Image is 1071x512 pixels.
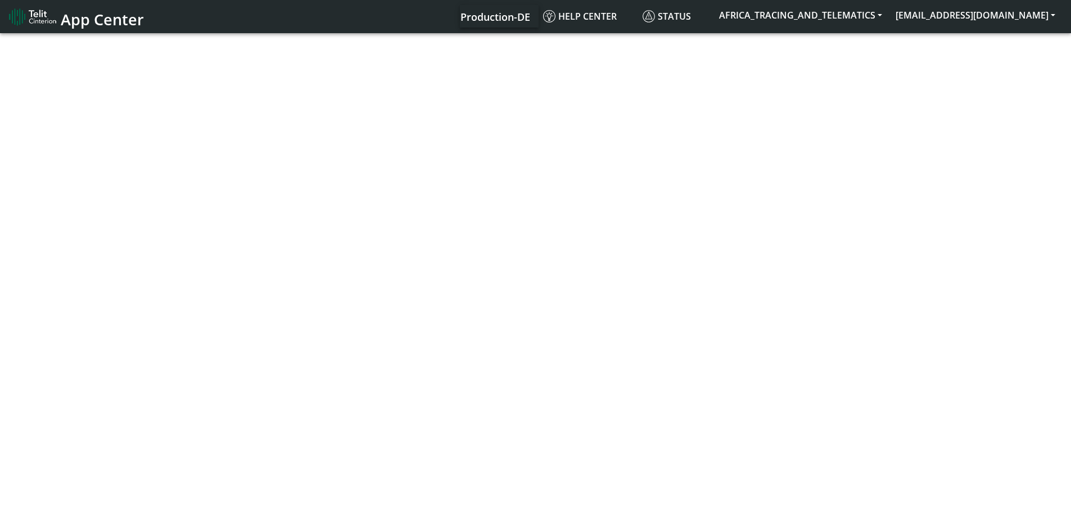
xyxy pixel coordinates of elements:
[460,10,530,24] span: Production-DE
[643,10,655,22] img: status.svg
[638,5,712,28] a: Status
[539,5,638,28] a: Help center
[543,10,555,22] img: knowledge.svg
[889,5,1062,25] button: [EMAIL_ADDRESS][DOMAIN_NAME]
[460,5,530,28] a: Your current platform instance
[712,5,889,25] button: AFRICA_TRACING_AND_TELEMATICS
[9,8,56,26] img: logo-telit-cinterion-gw-new.png
[643,10,691,22] span: Status
[9,4,142,29] a: App Center
[543,10,617,22] span: Help center
[61,9,144,30] span: App Center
